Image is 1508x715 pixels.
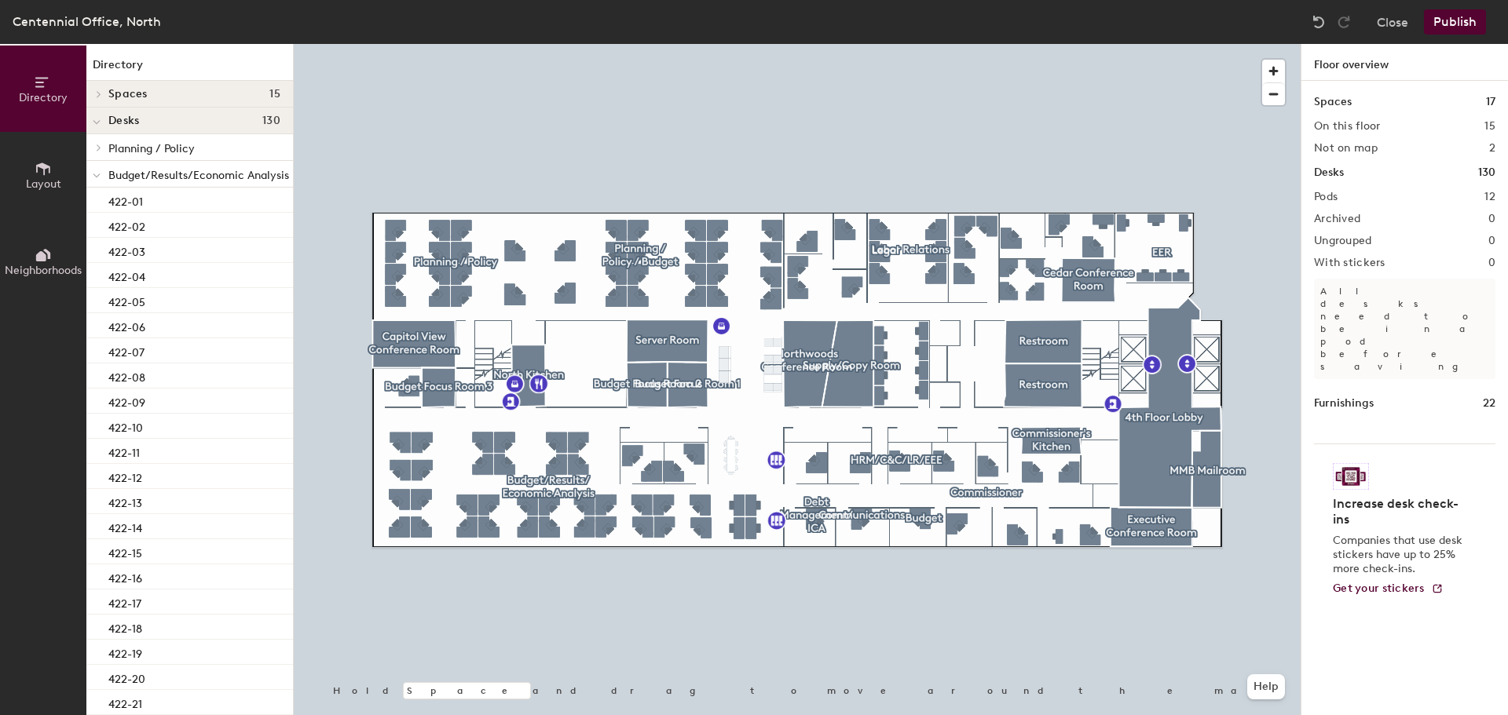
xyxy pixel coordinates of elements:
p: 422-04 [108,266,145,284]
h1: Desks [1314,164,1344,181]
button: Publish [1424,9,1486,35]
p: 422-17 [108,593,141,611]
p: 422-11 [108,442,140,460]
p: 422-15 [108,542,142,560]
p: 422-03 [108,241,145,259]
p: 422-02 [108,216,145,234]
h1: 22 [1483,395,1495,412]
h1: 130 [1478,164,1495,181]
span: Layout [26,177,61,191]
h2: On this floor [1314,120,1381,133]
span: Desks [108,115,139,127]
h2: 0 [1488,213,1495,225]
span: Budget/Results/Economic Analysis [108,169,289,182]
p: 422-07 [108,341,145,359]
span: Neighborhoods [5,264,82,277]
span: Get your stickers [1333,582,1425,595]
div: Centennial Office, North [13,12,161,31]
h2: Archived [1314,213,1360,225]
p: 422-08 [108,367,145,385]
h2: 2 [1489,142,1495,155]
p: 422-14 [108,517,142,535]
span: 130 [262,115,280,127]
h2: 12 [1484,191,1495,203]
p: 422-16 [108,567,142,585]
p: 422-13 [108,492,142,510]
p: 422-10 [108,417,143,435]
img: Redo [1336,14,1352,30]
h1: 17 [1486,93,1495,111]
h2: 15 [1484,120,1495,133]
h1: Floor overview [1301,44,1508,81]
a: Get your stickers [1333,582,1444,596]
h1: Directory [86,57,293,81]
span: Planning / Policy [108,142,195,155]
img: Sticker logo [1333,463,1369,490]
p: All desks need to be in a pod before saving [1314,279,1495,379]
h2: Not on map [1314,142,1378,155]
button: Help [1247,674,1285,699]
img: Undo [1311,14,1327,30]
p: 422-18 [108,618,142,636]
h2: 0 [1488,257,1495,269]
p: 422-05 [108,291,145,309]
p: 422-21 [108,693,142,711]
h2: With stickers [1314,257,1385,269]
p: 422-06 [108,316,145,334]
p: 422-01 [108,191,143,209]
button: Close [1377,9,1408,35]
span: Directory [19,91,68,104]
p: 422-12 [108,467,142,485]
h2: Pods [1314,191,1338,203]
p: 422-19 [108,643,142,661]
p: Companies that use desk stickers have up to 25% more check-ins. [1333,534,1467,576]
h2: 0 [1488,235,1495,247]
h2: Ungrouped [1314,235,1372,247]
span: 15 [269,88,280,100]
h4: Increase desk check-ins [1333,496,1467,527]
p: 422-20 [108,668,145,686]
p: 422-09 [108,392,145,410]
h1: Furnishings [1314,395,1374,412]
h1: Spaces [1314,93,1352,111]
span: Spaces [108,88,148,100]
